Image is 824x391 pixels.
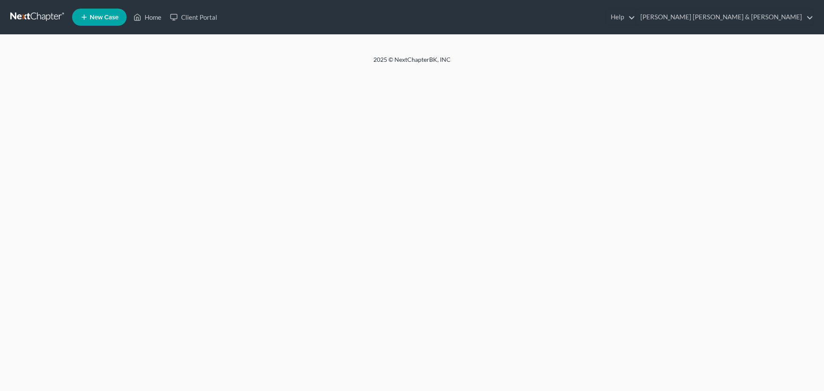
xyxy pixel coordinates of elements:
a: Help [606,9,635,25]
a: Client Portal [166,9,221,25]
new-legal-case-button: New Case [72,9,127,26]
a: Home [129,9,166,25]
div: 2025 © NextChapterBK, INC [167,55,657,71]
a: [PERSON_NAME] [PERSON_NAME] & [PERSON_NAME] [636,9,813,25]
